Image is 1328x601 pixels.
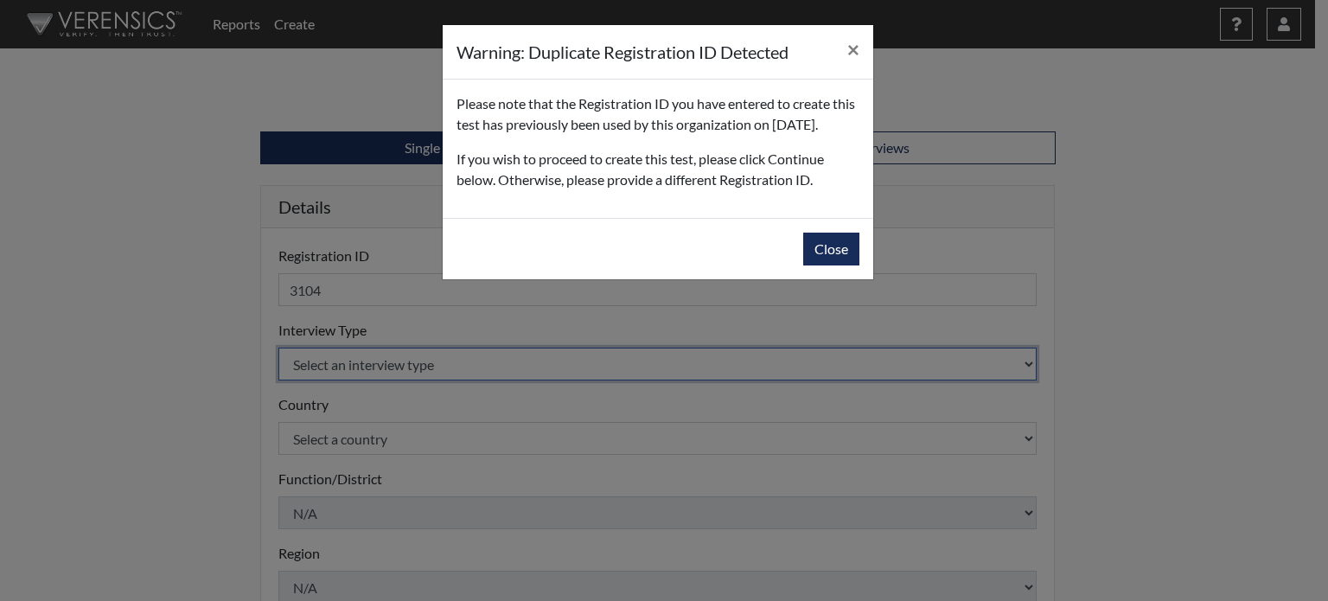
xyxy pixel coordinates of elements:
p: Please note that the Registration ID you have entered to create this test has previously been use... [456,93,859,135]
span: × [847,36,859,61]
h5: Warning: Duplicate Registration ID Detected [456,39,788,65]
button: Close [833,25,873,74]
p: If you wish to proceed to create this test, please click Continue below. Otherwise, please provid... [456,149,859,190]
button: Close [803,233,859,265]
